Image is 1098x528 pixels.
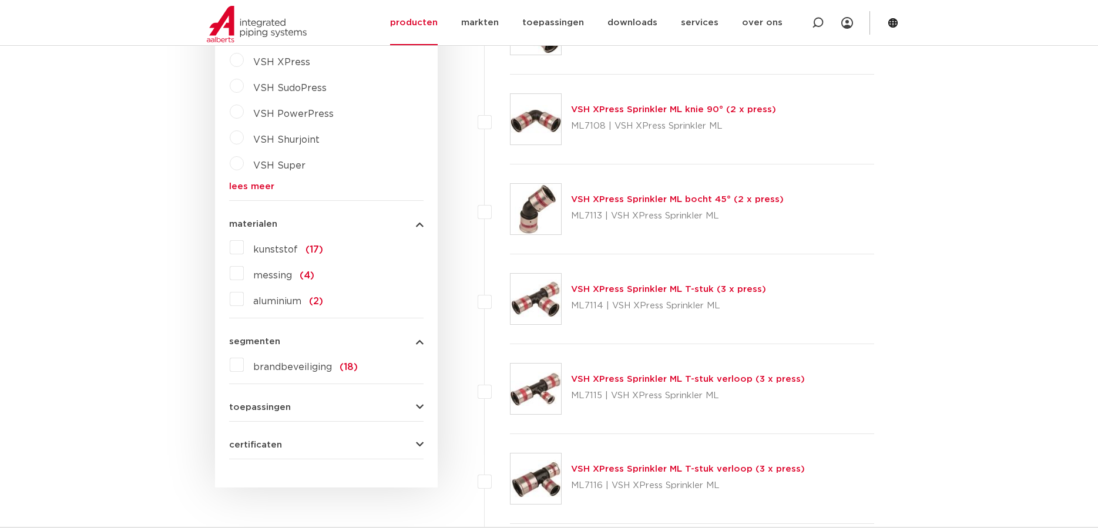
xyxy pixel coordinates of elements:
span: brandbeveiliging [253,362,332,372]
span: VSH SudoPress [253,83,327,93]
span: (4) [300,271,314,280]
span: messing [253,271,292,280]
span: certificaten [229,440,282,449]
button: toepassingen [229,403,424,412]
p: ML7113 | VSH XPress Sprinkler ML [571,207,784,226]
button: segmenten [229,337,424,346]
a: lees meer [229,182,424,191]
span: (18) [340,362,358,372]
p: ML7114 | VSH XPress Sprinkler ML [571,297,766,315]
span: VSH Super [253,161,305,170]
span: (17) [305,245,323,254]
button: materialen [229,220,424,228]
span: toepassingen [229,403,291,412]
a: VSH XPress Sprinkler ML T-stuk verloop (3 x press) [571,465,805,473]
p: ML7116 | VSH XPress Sprinkler ML [571,476,805,495]
button: certificaten [229,440,424,449]
span: (2) [309,297,323,306]
span: kunststof [253,245,298,254]
span: materialen [229,220,277,228]
a: VSH XPress Sprinkler ML T-stuk verloop (3 x press) [571,375,805,384]
img: Thumbnail for VSH XPress Sprinkler ML T-stuk (3 x press) [511,274,561,324]
p: ML7108 | VSH XPress Sprinkler ML [571,117,776,136]
a: VSH XPress Sprinkler ML T-stuk (3 x press) [571,285,766,294]
span: segmenten [229,337,280,346]
span: VSH PowerPress [253,109,334,119]
img: Thumbnail for VSH XPress Sprinkler ML T-stuk verloop (3 x press) [511,453,561,504]
img: Thumbnail for VSH XPress Sprinkler ML knie 90° (2 x press) [511,94,561,144]
p: ML7115 | VSH XPress Sprinkler ML [571,386,805,405]
img: Thumbnail for VSH XPress Sprinkler ML T-stuk verloop (3 x press) [511,364,561,414]
span: VSH Shurjoint [253,135,320,144]
span: VSH XPress [253,58,310,67]
a: VSH XPress Sprinkler ML knie 90° (2 x press) [571,105,776,114]
span: aluminium [253,297,301,306]
img: Thumbnail for VSH XPress Sprinkler ML bocht 45° (2 x press) [511,184,561,234]
a: VSH XPress Sprinkler ML bocht 45° (2 x press) [571,195,784,204]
